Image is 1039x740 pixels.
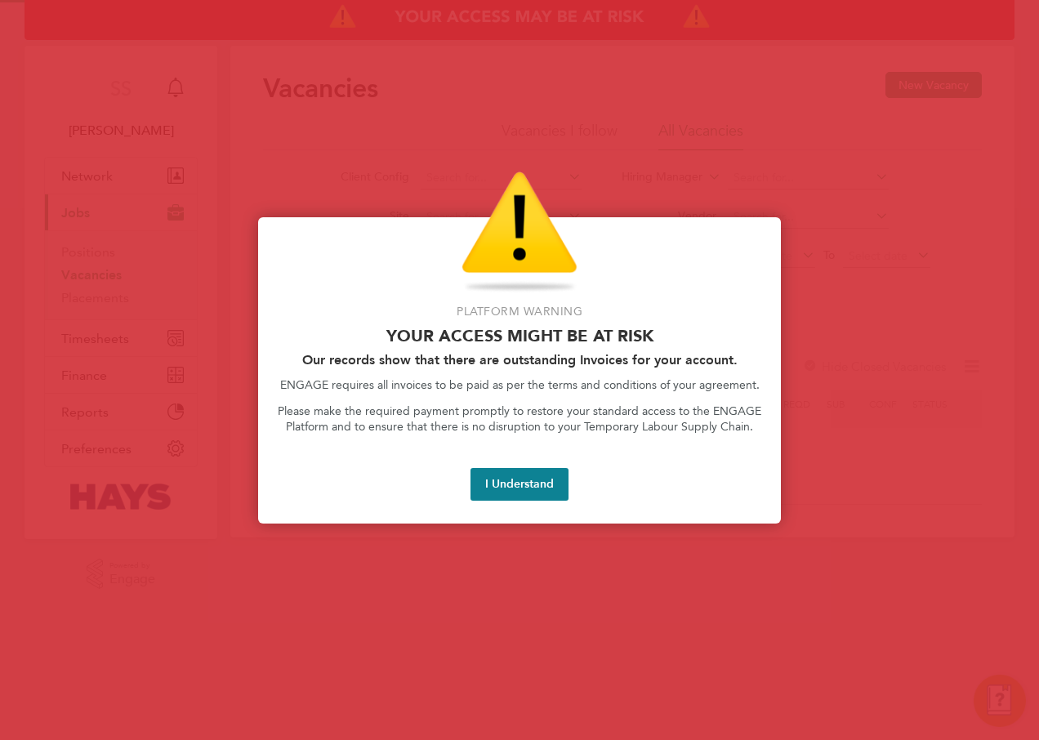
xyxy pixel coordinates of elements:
p: Please make the required payment promptly to restore your standard access to the ENGAGE Platform ... [278,403,761,435]
p: Your access might be at risk [278,326,761,345]
button: I Understand [470,468,569,501]
p: Platform Warning [278,304,761,320]
p: ENGAGE requires all invoices to be paid as per the terms and conditions of your agreement. [278,377,761,394]
img: Warning Icon [462,172,577,294]
div: Access At Risk [258,217,781,524]
h2: Our records show that there are outstanding Invoices for your account. [278,352,761,368]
